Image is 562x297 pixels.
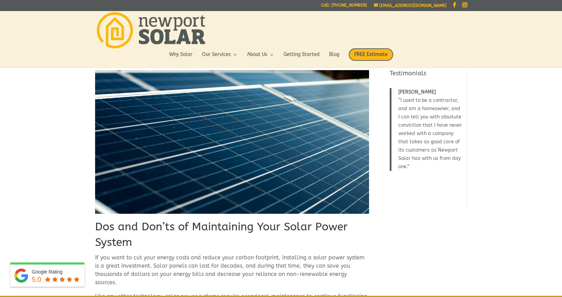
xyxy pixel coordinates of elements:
span: 5.0 [32,276,41,283]
a: Getting Started [284,52,320,64]
img: Dos and Don'ts of Maintaining Your Solar Power System [95,70,369,214]
a: Why Solar [169,52,193,64]
a: [EMAIL_ADDRESS][DOMAIN_NAME] [374,3,447,8]
a: Call: [PHONE_NUMBER] [321,3,367,10]
blockquote: I used to be a contractor, and am a homeowner, and I can tell you with absolute conviction that I... [390,88,463,171]
a: FREE Estimate [349,48,393,68]
a: Blog [329,52,339,64]
h1: Dos and Don’ts of Maintaining Your Solar Power System [95,219,369,254]
a: Our Services [202,52,238,64]
p: If you want to cut your energy costs and reduce your carbon footprint, installing a solar power s... [95,253,369,292]
span: [PERSON_NAME] [398,89,436,95]
a: About Us [247,52,274,64]
span: FREE Estimate [349,48,393,61]
div: Google Rating [32,268,81,275]
img: Newport Solar | Solar Energy Optimized. [97,12,205,48]
h4: Testimonials [390,69,462,81]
